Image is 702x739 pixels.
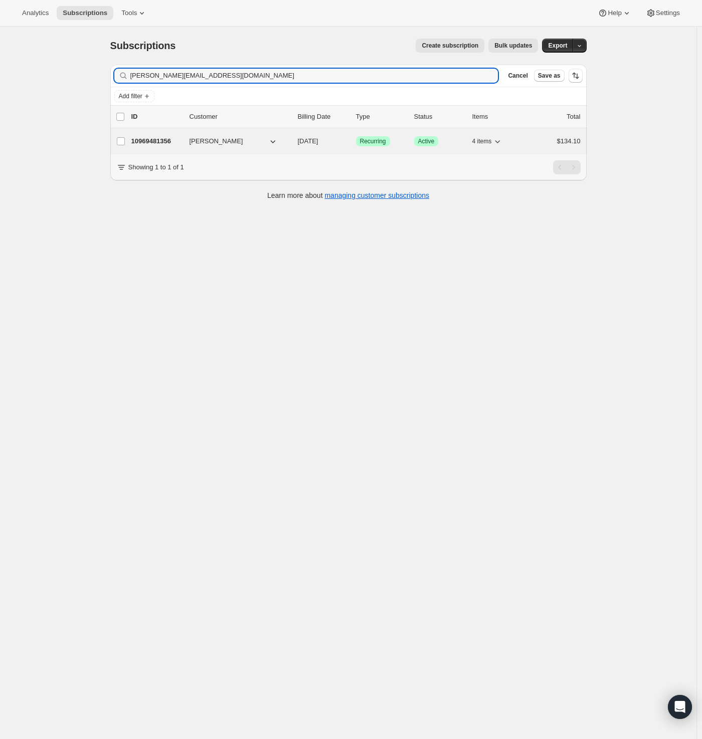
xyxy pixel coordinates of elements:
[472,137,492,145] span: 4 items
[267,190,429,200] p: Learn more about
[656,9,680,17] span: Settings
[121,9,137,17] span: Tools
[131,112,182,122] p: ID
[504,70,532,82] button: Cancel
[324,191,429,199] a: managing customer subscriptions
[640,6,686,20] button: Settings
[668,695,692,719] div: Open Intercom Messenger
[130,69,498,83] input: Filter subscribers
[298,137,318,145] span: [DATE]
[538,72,561,80] span: Save as
[128,162,184,172] p: Showing 1 to 1 of 1
[567,112,580,122] p: Total
[131,136,182,146] p: 10969481356
[190,136,243,146] span: [PERSON_NAME]
[184,133,284,149] button: [PERSON_NAME]
[16,6,55,20] button: Analytics
[608,9,621,17] span: Help
[494,42,532,50] span: Bulk updates
[298,112,348,122] p: Billing Date
[472,112,522,122] div: Items
[356,112,406,122] div: Type
[22,9,49,17] span: Analytics
[422,42,478,50] span: Create subscription
[119,92,142,100] span: Add filter
[414,112,464,122] p: Status
[548,42,567,50] span: Export
[592,6,637,20] button: Help
[542,39,573,53] button: Export
[488,39,538,53] button: Bulk updates
[115,6,153,20] button: Tools
[114,90,154,102] button: Add filter
[569,69,583,83] button: Sort the results
[553,160,581,174] nav: Pagination
[57,6,113,20] button: Subscriptions
[63,9,107,17] span: Subscriptions
[557,137,581,145] span: $134.10
[472,134,503,148] button: 4 items
[418,137,435,145] span: Active
[360,137,386,145] span: Recurring
[131,112,581,122] div: IDCustomerBilling DateTypeStatusItemsTotal
[416,39,484,53] button: Create subscription
[508,72,528,80] span: Cancel
[131,134,581,148] div: 10969481356[PERSON_NAME][DATE]SuccessRecurringSuccessActive4 items$134.10
[190,112,290,122] p: Customer
[534,70,565,82] button: Save as
[110,40,176,51] span: Subscriptions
